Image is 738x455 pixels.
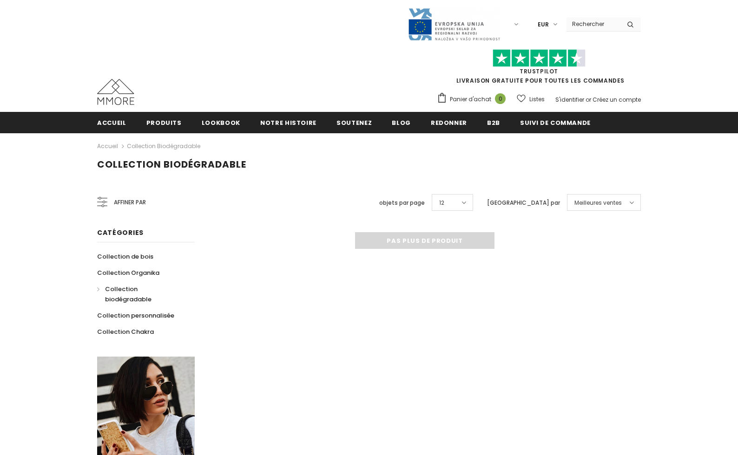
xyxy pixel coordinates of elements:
[487,112,500,133] a: B2B
[336,112,372,133] a: soutenez
[105,285,152,304] span: Collection biodégradable
[379,198,425,208] label: objets par page
[97,248,153,265] a: Collection de bois
[517,91,545,107] a: Listes
[555,96,584,104] a: S'identifier
[97,268,159,277] span: Collection Organika
[97,327,154,336] span: Collection Chakra
[127,142,200,150] a: Collection biodégradable
[146,118,182,127] span: Produits
[202,118,240,127] span: Lookbook
[520,112,591,133] a: Suivi de commande
[336,118,372,127] span: soutenez
[408,20,501,28] a: Javni Razpis
[450,95,491,104] span: Panier d'achat
[520,118,591,127] span: Suivi de commande
[439,198,444,208] span: 12
[97,252,153,261] span: Collection de bois
[97,118,126,127] span: Accueil
[97,265,159,281] a: Collection Organika
[408,7,501,41] img: Javni Razpis
[260,112,316,133] a: Notre histoire
[520,67,558,75] a: TrustPilot
[97,311,174,320] span: Collection personnalisée
[593,96,641,104] a: Créez un compte
[431,112,467,133] a: Redonner
[392,112,411,133] a: Blog
[567,17,620,31] input: Search Site
[574,198,622,208] span: Meilleures ventes
[146,112,182,133] a: Produits
[97,158,246,171] span: Collection biodégradable
[529,95,545,104] span: Listes
[495,93,506,104] span: 0
[97,324,154,340] a: Collection Chakra
[202,112,240,133] a: Lookbook
[392,118,411,127] span: Blog
[493,49,586,67] img: Faites confiance aux étoiles pilotes
[437,92,510,106] a: Panier d'achat 0
[114,197,146,208] span: Affiner par
[487,198,560,208] label: [GEOGRAPHIC_DATA] par
[97,281,184,307] a: Collection biodégradable
[97,307,174,324] a: Collection personnalisée
[538,20,549,29] span: EUR
[586,96,591,104] span: or
[487,118,500,127] span: B2B
[97,112,126,133] a: Accueil
[97,141,118,152] a: Accueil
[97,79,134,105] img: Cas MMORE
[97,228,144,237] span: Catégories
[431,118,467,127] span: Redonner
[437,53,641,84] span: LIVRAISON GRATUITE POUR TOUTES LES COMMANDES
[260,118,316,127] span: Notre histoire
